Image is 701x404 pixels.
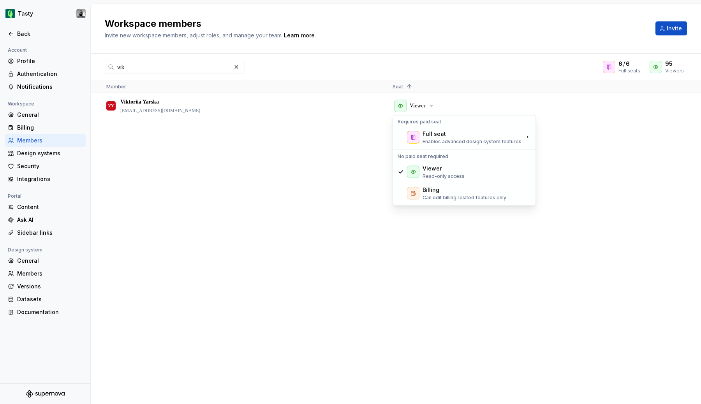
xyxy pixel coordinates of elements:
a: Ask AI [5,214,86,226]
div: Account [5,46,30,55]
p: Viktoriia Yarska [120,98,159,106]
button: Invite [655,21,687,35]
a: Content [5,201,86,213]
a: Security [5,160,86,172]
div: Ask AI [17,216,83,224]
div: Authentication [17,70,83,78]
a: Design systems [5,147,86,160]
span: 6 [618,60,622,68]
a: Integrations [5,173,86,185]
div: Requires paid seat [395,117,534,126]
a: Learn more [284,32,315,39]
span: 95 [665,60,673,68]
div: Members [17,270,83,278]
span: Invite new workspace members, adjust roles, and manage your team. [105,32,283,39]
div: Members [17,137,83,144]
div: Profile [17,57,83,65]
span: 6 [626,60,630,68]
svg: Supernova Logo [26,390,65,398]
div: Viewers [665,68,684,74]
div: Notifications [17,83,83,91]
div: General [17,111,83,119]
div: Portal [5,191,25,201]
a: Sidebar links [5,227,86,239]
input: Search in workspace members... [114,60,231,74]
div: Design systems [17,149,83,157]
a: Profile [5,55,86,67]
div: Content [17,203,83,211]
a: Members [5,267,86,280]
div: Design system [5,245,46,255]
p: Can edit billing related features only [423,195,506,201]
span: Member [106,84,126,90]
a: Back [5,28,86,40]
div: Versions [17,283,83,290]
div: General [17,257,83,265]
h2: Workspace members [105,18,646,30]
button: Viewer [393,98,438,114]
a: Notifications [5,81,86,93]
img: Julien Riveron [76,9,86,18]
div: / [618,60,640,68]
div: Tasty [18,10,33,18]
div: No paid seat required [395,152,534,161]
a: Members [5,134,86,147]
div: VY [108,98,114,113]
a: Versions [5,280,86,293]
div: Billing [17,124,83,132]
div: Back [17,30,83,38]
div: Full seat [423,130,446,138]
p: Viewer [410,102,425,110]
a: Datasets [5,293,86,306]
div: Datasets [17,295,83,303]
p: Read-only access [423,173,465,179]
div: Viewer [423,165,442,172]
span: Seat [393,84,403,90]
div: Billing [423,186,439,194]
p: [EMAIL_ADDRESS][DOMAIN_NAME] [120,107,200,114]
span: Invite [667,25,682,32]
a: Authentication [5,68,86,80]
a: General [5,109,86,121]
p: Enables advanced design system features [423,139,521,145]
a: Documentation [5,306,86,318]
div: Integrations [17,175,83,183]
a: Billing [5,121,86,134]
img: 5a785b6b-c473-494b-9ba3-bffaf73304c7.png [5,9,15,18]
button: TastyJulien Riveron [2,5,89,22]
div: Documentation [17,308,83,316]
span: . [283,33,316,39]
div: Workspace [5,99,37,109]
div: Full seats [618,68,640,74]
div: Sidebar links [17,229,83,237]
a: General [5,255,86,267]
div: Security [17,162,83,170]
